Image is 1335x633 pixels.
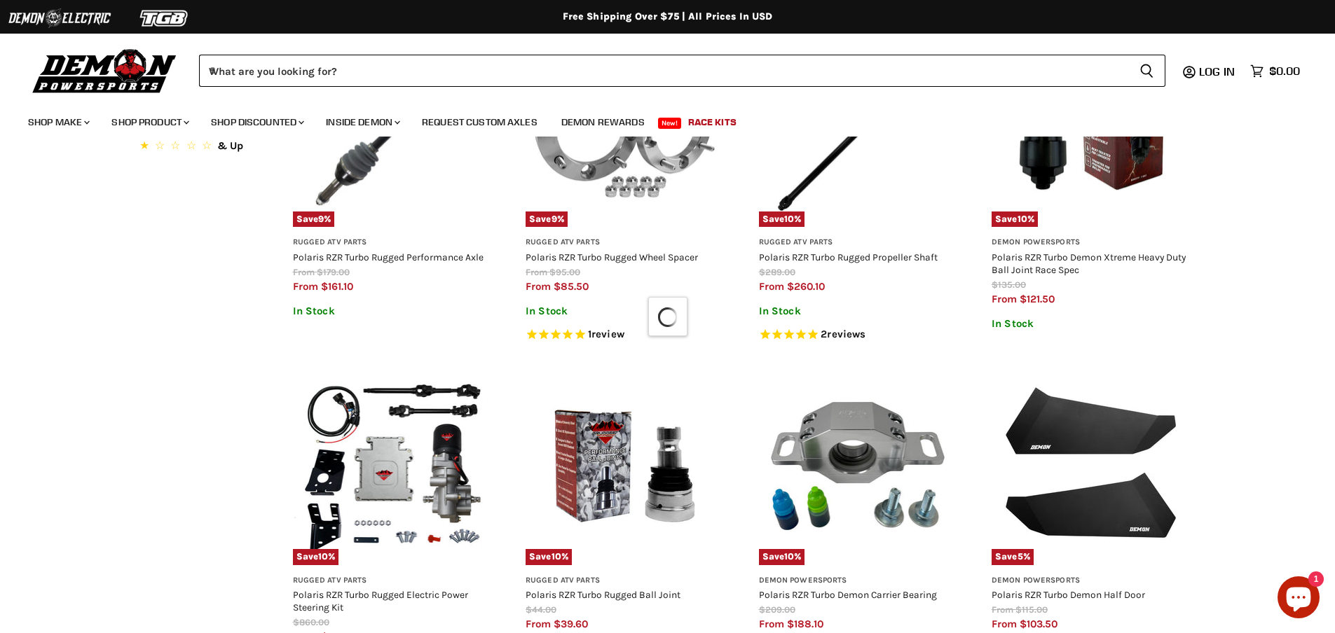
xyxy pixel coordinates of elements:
span: from [526,280,551,293]
inbox-online-store-chat: Shopify online store chat [1273,576,1324,622]
a: Polaris RZR Turbo Rugged Wheel Spacer [526,251,698,263]
h3: Rugged ATV Parts [759,237,957,248]
span: $860.00 [293,617,329,627]
a: Polaris RZR Turbo Demon Half DoorSave5% [992,367,1190,565]
h3: Rugged ATV Parts [293,576,491,586]
div: Free Shipping Over $75 | All Prices In USD [107,11,1228,23]
span: Save % [992,211,1038,227]
span: $85.50 [554,280,589,293]
span: $39.60 [554,618,588,630]
span: from [759,280,784,293]
a: Polaris RZR Turbo Demon Carrier BearingSave10% [759,367,957,565]
span: $103.50 [1020,618,1057,630]
span: reviews [827,328,865,340]
input: When autocomplete results are available use up and down arrows to review and enter to select [199,55,1128,87]
span: Save % [293,211,335,227]
img: Polaris RZR Turbo Rugged Ball Joint [526,367,724,565]
span: 10 [784,214,794,224]
p: In Stock [526,305,724,317]
button: Search [1128,55,1165,87]
span: $188.10 [787,618,823,630]
a: Race Kits [678,108,747,137]
span: from [992,293,1017,305]
span: from [293,267,315,277]
span: & Up [217,139,243,152]
img: Demon Electric Logo 2 [7,5,112,32]
a: Polaris RZR Turbo Demon Xtreme Heavy Duty Ball Joint Race Spec [992,251,1186,275]
span: 10 [784,551,794,562]
span: Rated 5.0 out of 5 stars 2 reviews [759,328,957,342]
a: Log in [1193,65,1243,78]
a: Demon Rewards [551,108,655,137]
a: Polaris RZR Turbo Rugged Electric Power Steering Kit [293,589,468,613]
a: Inside Demon [315,108,409,137]
a: Request Custom Axles [411,108,548,137]
a: Polaris RZR Turbo Demon Carrier Bearing [759,589,937,600]
span: $179.00 [317,267,350,277]
span: $209.00 [759,604,795,615]
span: 9 [318,214,324,224]
span: $95.00 [549,267,580,277]
ul: Main menu [18,102,1296,137]
a: Polaris RZR Turbo Rugged Electric Power Steering KitSave10% [293,367,491,565]
h3: Demon Powersports [759,576,957,586]
h3: Demon Powersports [992,576,1190,586]
span: from [526,618,551,630]
p: In Stock [759,305,957,317]
span: Save % [992,549,1034,564]
span: Log in [1199,64,1235,78]
a: Polaris RZR Turbo Rugged Ball JointSave10% [526,367,724,565]
a: Shop Product [101,108,198,137]
span: 1 reviews [588,328,624,340]
img: Polaris RZR Turbo Demon Carrier Bearing [759,367,957,565]
span: $121.50 [1020,293,1055,305]
span: 9 [552,214,557,224]
span: 5 [1018,551,1023,562]
span: from [992,604,1013,615]
span: $44.00 [526,604,556,615]
span: 10 [1018,214,1027,224]
a: Polaris RZR Turbo Rugged Ball Joint [526,589,680,600]
span: Rated 5.0 out of 5 stars 1 reviews [526,328,724,342]
h3: Rugged ATV Parts [526,237,724,248]
a: Polaris RZR Turbo Demon Half Door [992,589,1145,600]
span: review [591,328,624,340]
span: 2 reviews [821,328,865,340]
img: TGB Logo 2 [112,5,217,32]
span: $260.10 [787,280,825,293]
span: $135.00 [992,279,1026,290]
span: $0.00 [1269,64,1300,78]
span: Save % [526,549,572,564]
p: In Stock [293,305,491,317]
a: $0.00 [1243,61,1307,81]
span: from [759,618,784,630]
span: from [526,267,547,277]
span: Save % [293,549,339,564]
a: Shop Discounted [200,108,313,137]
h3: Rugged ATV Parts [526,576,724,586]
a: Polaris RZR Turbo Rugged Propeller Shaft [759,251,938,263]
img: Polaris RZR Turbo Demon Half Door [992,367,1190,565]
p: In Stock [992,318,1190,330]
span: $289.00 [759,267,795,277]
span: 10 [318,551,328,562]
span: $115.00 [1015,604,1048,615]
a: Shop Make [18,108,98,137]
a: Polaris RZR Turbo Rugged Performance Axle [293,251,484,263]
form: Product [199,55,1165,87]
span: $161.10 [321,280,353,293]
span: Save % [759,211,805,227]
span: New! [658,118,682,129]
span: from [293,280,318,293]
h3: Demon Powersports [992,237,1190,248]
span: from [992,618,1017,630]
span: 10 [552,551,561,562]
img: Polaris RZR Turbo Rugged Electric Power Steering Kit [293,367,491,565]
button: 1 Star. [137,137,263,158]
h3: Rugged ATV Parts [293,237,491,248]
img: Demon Powersports [28,46,182,95]
span: Save % [759,549,805,564]
span: Save % [526,211,568,227]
